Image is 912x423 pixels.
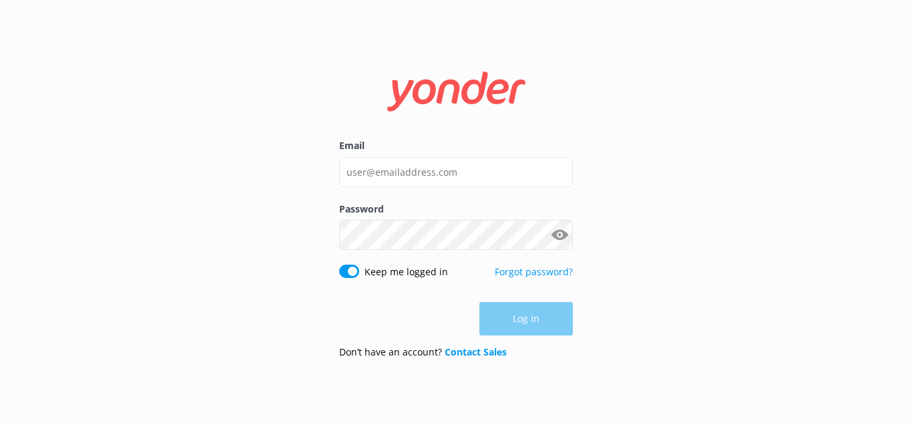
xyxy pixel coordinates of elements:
input: user@emailaddress.com [339,157,573,187]
a: Forgot password? [495,265,573,278]
button: Show password [546,222,573,249]
a: Contact Sales [445,345,507,358]
label: Password [339,202,573,217]
p: Don’t have an account? [339,345,507,360]
label: Keep me logged in [365,265,448,279]
label: Email [339,138,573,153]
